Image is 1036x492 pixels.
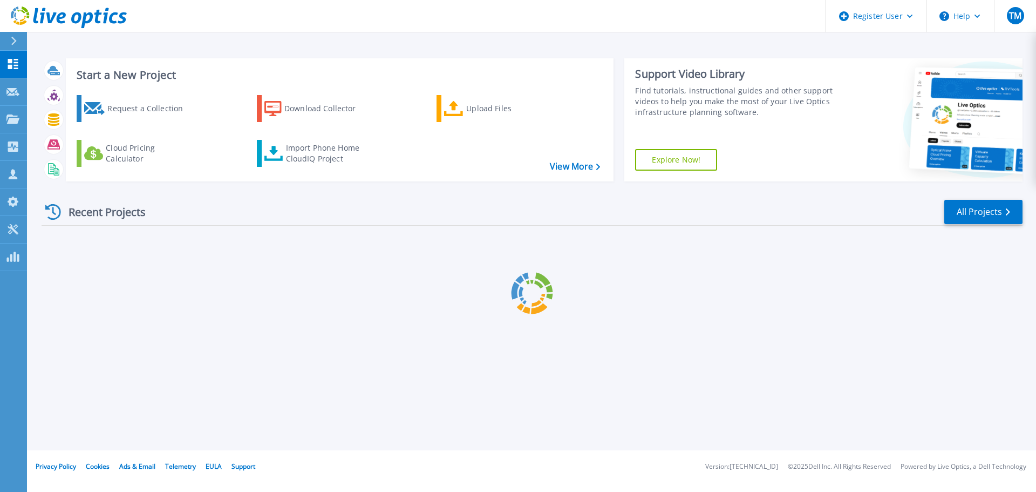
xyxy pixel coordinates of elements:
a: Cookies [86,462,110,471]
span: TM [1009,11,1021,20]
li: Version: [TECHNICAL_ID] [705,463,778,470]
div: Import Phone Home CloudIQ Project [286,143,370,164]
a: Privacy Policy [36,462,76,471]
h3: Start a New Project [77,69,600,81]
a: All Projects [944,200,1023,224]
div: Download Collector [284,98,371,119]
a: Support [231,462,255,471]
li: Powered by Live Optics, a Dell Technology [901,463,1026,470]
div: Upload Files [466,98,553,119]
a: Ads & Email [119,462,155,471]
div: Find tutorials, instructional guides and other support videos to help you make the most of your L... [635,85,838,118]
div: Support Video Library [635,67,838,81]
div: Recent Projects [42,199,160,225]
a: Upload Files [437,95,557,122]
a: Explore Now! [635,149,717,171]
li: © 2025 Dell Inc. All Rights Reserved [788,463,891,470]
a: Request a Collection [77,95,197,122]
a: EULA [206,462,222,471]
a: Download Collector [257,95,377,122]
a: View More [550,161,600,172]
div: Cloud Pricing Calculator [106,143,192,164]
a: Telemetry [165,462,196,471]
div: Request a Collection [107,98,194,119]
a: Cloud Pricing Calculator [77,140,197,167]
